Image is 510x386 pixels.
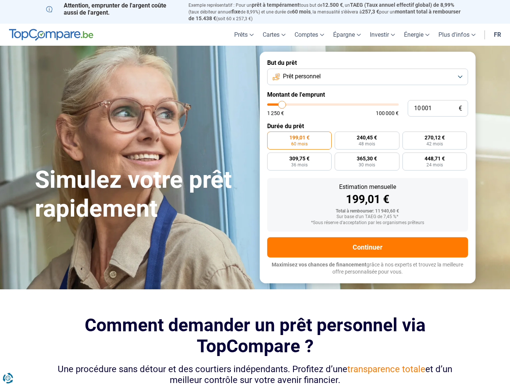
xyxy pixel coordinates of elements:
div: Estimation mensuelle [273,184,462,190]
span: TAEG (Taux annuel effectif global) de 8,99% [350,2,454,8]
div: Sur base d'un TAEG de 7,45 %* [273,214,462,220]
span: 30 mois [359,163,375,167]
span: 100 000 € [376,111,399,116]
span: transparence totale [347,364,425,374]
h1: Simulez votre prêt rapidement [35,166,251,223]
span: 448,71 € [425,156,445,161]
a: Plus d'infos [434,24,480,46]
span: 60 mois [292,9,311,15]
span: 199,01 € [289,135,310,140]
div: 199,01 € [273,194,462,205]
span: 270,12 € [425,135,445,140]
button: Prêt personnel [267,69,468,85]
a: fr [489,24,506,46]
span: Maximisez vos chances de financement [272,262,366,268]
a: Cartes [258,24,290,46]
span: montant total à rembourser de 15.438 € [188,9,461,21]
span: 48 mois [359,142,375,146]
span: 36 mois [291,163,308,167]
label: Durée du prêt [267,123,468,130]
h2: Comment demander un prêt personnel via TopCompare ? [46,315,464,356]
button: Continuer [267,237,468,257]
a: Comptes [290,24,329,46]
span: 240,45 € [357,135,377,140]
span: 365,30 € [357,156,377,161]
p: Exemple représentatif : Pour un tous but de , un (taux débiteur annuel de 8,99%) et une durée de ... [188,2,464,22]
p: grâce à nos experts et trouvez la meilleure offre personnalisée pour vous. [267,261,468,276]
p: Attention, emprunter de l'argent coûte aussi de l'argent. [46,2,179,16]
div: Une procédure sans détour et des courtiers indépendants. Profitez d’une et d’un meilleur contrôle... [46,364,464,386]
span: 42 mois [426,142,443,146]
label: Montant de l'emprunt [267,91,468,98]
img: TopCompare [9,29,93,41]
a: Investir [365,24,399,46]
label: But du prêt [267,59,468,66]
a: Énergie [399,24,434,46]
a: Prêts [230,24,258,46]
span: fixe [232,9,241,15]
span: € [459,105,462,112]
a: Épargne [329,24,365,46]
span: 60 mois [291,142,308,146]
span: 257,3 € [362,9,379,15]
div: Total à rembourser: 11 940,60 € [273,209,462,214]
span: 309,75 € [289,156,310,161]
span: prêt à tempérament [252,2,299,8]
span: Prêt personnel [283,72,321,81]
span: 1 250 € [267,111,284,116]
span: 24 mois [426,163,443,167]
span: 12.500 € [322,2,343,8]
div: *Sous réserve d'acceptation par les organismes prêteurs [273,220,462,226]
